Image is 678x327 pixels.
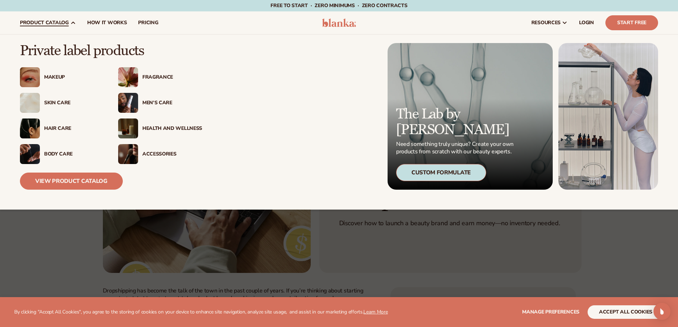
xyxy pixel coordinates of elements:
[118,144,202,164] a: Female with makeup brush. Accessories
[20,144,40,164] img: Male hand applying moisturizer.
[363,308,388,315] a: Learn More
[388,43,553,190] a: Microscopic product formula. The Lab by [PERSON_NAME] Need something truly unique? Create your ow...
[44,100,104,106] div: Skin Care
[44,74,104,80] div: Makeup
[20,67,104,87] a: Female with glitter eye makeup. Makeup
[142,100,202,106] div: Men’s Care
[396,164,486,181] div: Custom Formulate
[142,126,202,132] div: Health And Wellness
[118,93,138,113] img: Male holding moisturizer bottle.
[579,20,594,26] span: LOGIN
[44,126,104,132] div: Hair Care
[132,11,164,34] a: pricing
[20,118,104,138] a: Female hair pulled back with clips. Hair Care
[118,67,202,87] a: Pink blooming flower. Fragrance
[322,19,356,27] img: logo
[20,173,123,190] a: View Product Catalog
[270,2,407,9] span: Free to start · ZERO minimums · ZERO contracts
[558,43,658,190] img: Female in lab with equipment.
[118,118,138,138] img: Candles and incense on table.
[20,20,69,26] span: product catalog
[522,308,579,315] span: Manage preferences
[522,305,579,319] button: Manage preferences
[87,20,127,26] span: How It Works
[138,20,158,26] span: pricing
[44,151,104,157] div: Body Care
[20,67,40,87] img: Female with glitter eye makeup.
[605,15,658,30] a: Start Free
[14,11,82,34] a: product catalog
[531,20,561,26] span: resources
[14,309,388,315] p: By clicking "Accept All Cookies", you agree to the storing of cookies on your device to enhance s...
[573,11,600,34] a: LOGIN
[20,93,40,113] img: Cream moisturizer swatch.
[20,43,202,59] p: Private label products
[118,118,202,138] a: Candles and incense on table. Health And Wellness
[82,11,133,34] a: How It Works
[20,118,40,138] img: Female hair pulled back with clips.
[653,303,671,320] div: Open Intercom Messenger
[396,141,516,155] p: Need something truly unique? Create your own products from scratch with our beauty experts.
[526,11,573,34] a: resources
[20,93,104,113] a: Cream moisturizer swatch. Skin Care
[118,93,202,113] a: Male holding moisturizer bottle. Men’s Care
[396,106,516,138] p: The Lab by [PERSON_NAME]
[142,151,202,157] div: Accessories
[20,144,104,164] a: Male hand applying moisturizer. Body Care
[142,74,202,80] div: Fragrance
[118,67,138,87] img: Pink blooming flower.
[118,144,138,164] img: Female with makeup brush.
[588,305,664,319] button: accept all cookies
